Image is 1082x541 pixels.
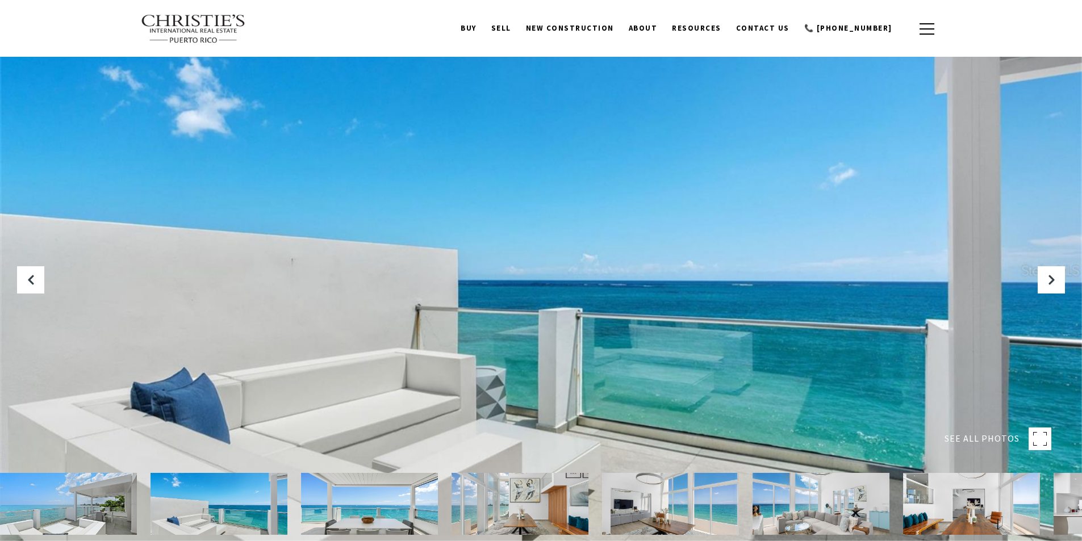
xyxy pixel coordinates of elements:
span: New Construction [526,23,614,33]
a: BUY [453,18,484,39]
img: 2 RAMPLA DEL ALMIRANTE Unit: A&B [301,473,438,535]
a: Resources [665,18,729,39]
span: Contact Us [736,23,789,33]
span: 📞 [PHONE_NUMBER] [804,23,892,33]
a: New Construction [519,18,621,39]
img: Christie's International Real Estate text transparent background [141,14,247,44]
img: 2 RAMPLA DEL ALMIRANTE Unit: A&B [753,473,889,535]
a: SELL [484,18,519,39]
a: 📞 [PHONE_NUMBER] [797,18,900,39]
a: About [621,18,665,39]
span: SEE ALL PHOTOS [945,431,1020,446]
img: 2 RAMPLA DEL ALMIRANTE Unit: A&B [452,473,588,535]
img: 2 RAMPLA DEL ALMIRANTE Unit: A&B [151,473,287,535]
img: 2 RAMPLA DEL ALMIRANTE Unit: A&B [602,473,739,535]
img: 2 RAMPLA DEL ALMIRANTE Unit: A&B [903,473,1040,535]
